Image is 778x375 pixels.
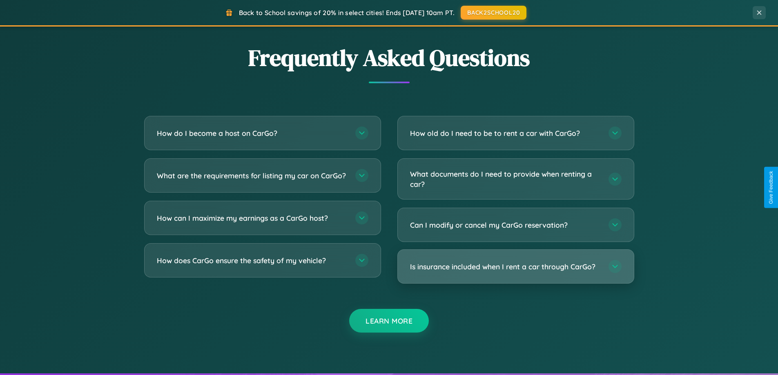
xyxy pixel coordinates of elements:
[410,220,600,230] h3: Can I modify or cancel my CarGo reservation?
[157,255,347,266] h3: How does CarGo ensure the safety of my vehicle?
[239,9,455,17] span: Back to School savings of 20% in select cities! Ends [DATE] 10am PT.
[144,42,634,73] h2: Frequently Asked Questions
[461,6,526,20] button: BACK2SCHOOL20
[410,169,600,189] h3: What documents do I need to provide when renting a car?
[157,128,347,138] h3: How do I become a host on CarGo?
[410,262,600,272] h3: Is insurance included when I rent a car through CarGo?
[157,213,347,223] h3: How can I maximize my earnings as a CarGo host?
[410,128,600,138] h3: How old do I need to be to rent a car with CarGo?
[349,309,429,333] button: Learn More
[768,171,774,204] div: Give Feedback
[157,171,347,181] h3: What are the requirements for listing my car on CarGo?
